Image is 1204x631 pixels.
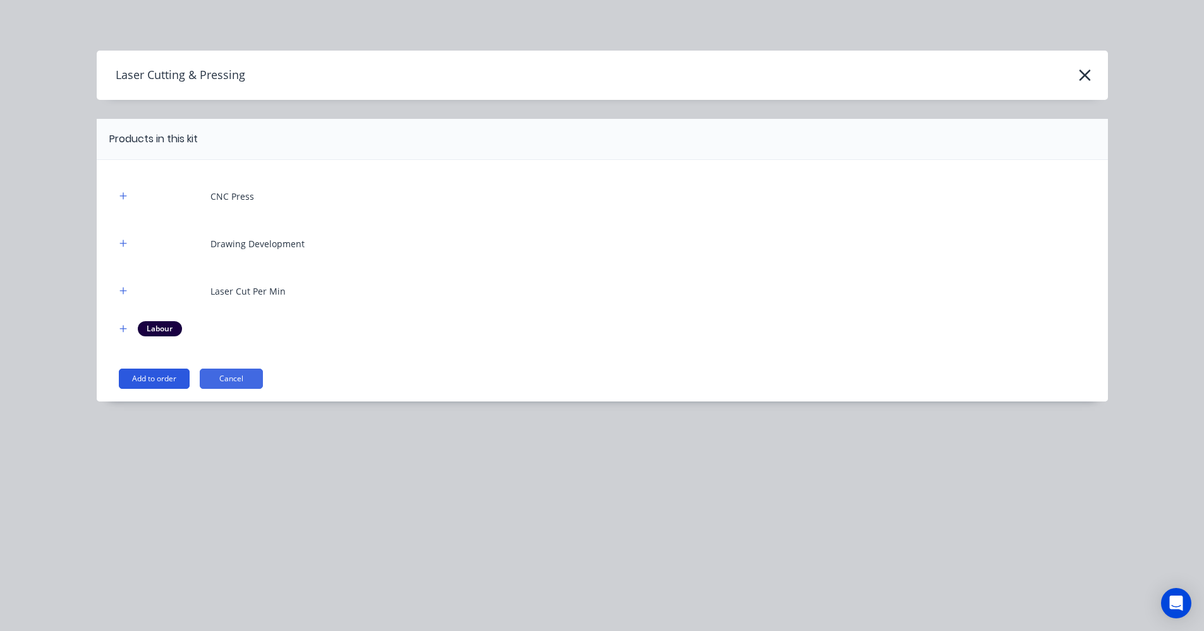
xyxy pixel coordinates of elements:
button: Cancel [200,369,263,389]
div: Laser Cut Per Min [210,285,286,298]
div: Drawing Development [210,237,305,250]
div: Open Intercom Messenger [1161,588,1191,618]
div: CNC Press [210,190,254,203]
h4: Laser Cutting & Pressing [97,63,245,87]
div: Products in this kit [109,132,198,147]
button: Add to order [119,369,190,389]
div: Labour [138,321,182,336]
